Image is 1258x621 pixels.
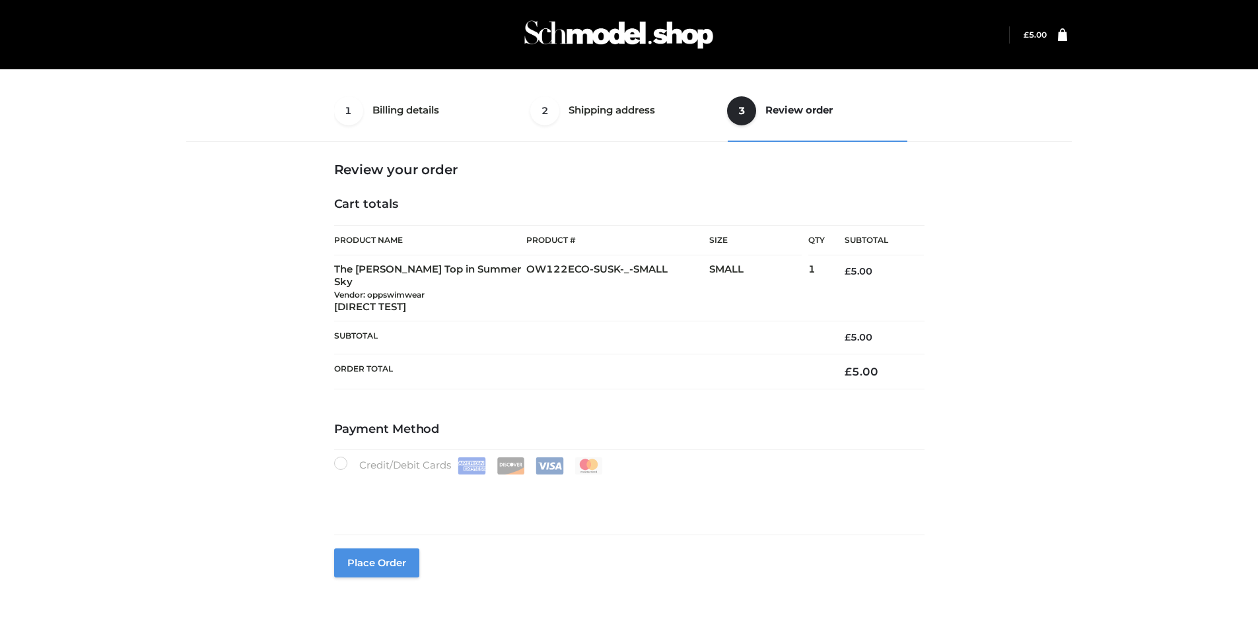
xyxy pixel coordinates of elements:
th: Product # [526,225,709,255]
th: Qty [808,225,825,255]
th: Size [709,226,802,255]
small: Vendor: oppswimwear [334,290,425,300]
h3: Review your order [334,162,925,178]
bdi: 5.00 [845,265,872,277]
h4: Cart totals [334,197,925,212]
th: Order Total [334,354,825,389]
th: Product Name [334,225,527,255]
td: OW122ECO-SUSK-_-SMALL [526,255,709,321]
span: £ [845,265,851,277]
img: Mastercard [575,457,603,474]
h4: Payment Method [334,422,925,437]
button: Place order [334,548,419,577]
span: £ [845,331,851,343]
img: Schmodel Admin 964 [520,9,718,61]
span: £ [1024,30,1029,40]
th: Subtotal [334,321,825,354]
td: SMALL [709,255,808,321]
a: £5.00 [1024,30,1047,40]
img: Visa [536,457,564,474]
td: The [PERSON_NAME] Top in Summer Sky [DIRECT TEST] [334,255,527,321]
th: Subtotal [825,226,924,255]
img: Discover [497,457,525,474]
label: Credit/Debit Cards [334,457,604,474]
bdi: 5.00 [845,365,878,378]
img: Amex [458,457,486,474]
bdi: 5.00 [845,331,872,343]
span: £ [845,365,852,378]
bdi: 5.00 [1024,30,1047,40]
td: 1 [808,255,825,321]
iframe: Secure payment input frame [332,472,922,520]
